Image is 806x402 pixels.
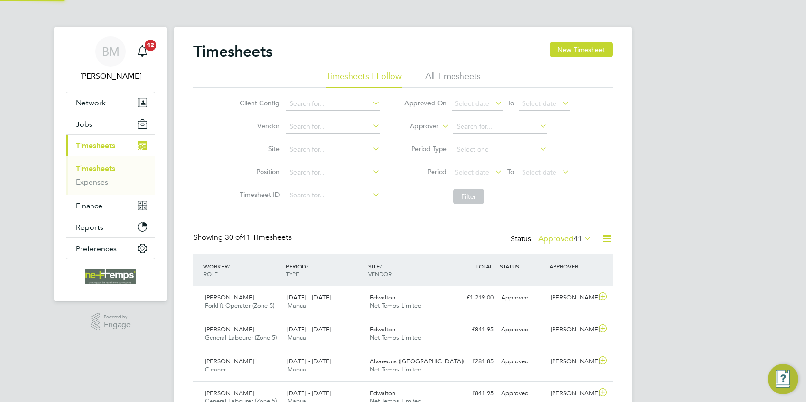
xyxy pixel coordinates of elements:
span: [PERSON_NAME] [205,325,254,333]
label: Approved On [404,99,447,107]
span: 12 [145,40,156,51]
span: / [228,262,230,270]
span: Cleaner [205,365,226,373]
div: Status [511,233,594,246]
label: Period Type [404,144,447,153]
span: Select date [455,168,489,176]
div: [PERSON_NAME] [547,386,596,402]
span: Manual [287,333,308,341]
span: Edwalton [370,293,395,301]
span: Preferences [76,244,117,253]
button: Preferences [66,238,155,259]
input: Search for... [286,166,380,179]
div: Approved [497,290,547,306]
label: Client Config [237,99,280,107]
span: Select date [522,168,556,176]
span: [PERSON_NAME] [205,357,254,365]
li: All Timesheets [425,71,481,88]
a: BM[PERSON_NAME] [66,36,155,82]
div: WORKER [201,258,283,282]
div: Timesheets [66,156,155,195]
img: net-temps-logo-retina.png [85,269,136,284]
div: Approved [497,354,547,370]
span: Engage [104,321,131,329]
button: Engage Resource Center [768,364,798,394]
h2: Timesheets [193,42,272,61]
span: / [306,262,308,270]
a: 12 [133,36,152,67]
a: Powered byEngage [91,313,131,331]
div: [PERSON_NAME] [547,322,596,338]
span: Brooke Morley [66,71,155,82]
span: Edwalton [370,325,395,333]
button: Timesheets [66,135,155,156]
button: New Timesheet [550,42,613,57]
nav: Main navigation [54,27,167,301]
input: Search for... [453,120,547,134]
span: Powered by [104,313,131,321]
span: Network [76,98,106,107]
span: Select date [522,99,556,108]
label: Approver [396,122,439,131]
div: Approved [497,322,547,338]
span: TOTAL [475,262,493,270]
span: TYPE [286,270,299,278]
input: Select one [453,143,547,156]
button: Network [66,92,155,113]
div: Approved [497,386,547,402]
button: Reports [66,216,155,237]
span: Net Temps Limited [370,333,422,341]
div: PERIOD [283,258,366,282]
label: Timesheet ID [237,190,280,199]
a: Go to home page [66,269,155,284]
span: Net Temps Limited [370,301,422,309]
label: Position [237,167,280,176]
span: [DATE] - [DATE] [287,325,331,333]
span: To [504,165,517,178]
span: Manual [287,301,308,309]
div: STATUS [497,258,547,275]
a: Timesheets [76,164,115,173]
input: Search for... [286,120,380,134]
span: 30 of [225,233,242,242]
span: BM [102,45,120,58]
span: / [380,262,382,270]
button: Filter [453,189,484,204]
a: Expenses [76,177,108,186]
div: Showing [193,233,293,243]
span: [DATE] - [DATE] [287,389,331,397]
span: 41 Timesheets [225,233,292,242]
div: £841.95 [448,322,497,338]
span: VENDOR [368,270,392,278]
li: Timesheets I Follow [326,71,402,88]
span: General Labourer (Zone 5) [205,333,277,341]
span: Edwalton [370,389,395,397]
input: Search for... [286,97,380,111]
span: ROLE [203,270,218,278]
span: [PERSON_NAME] [205,389,254,397]
span: Jobs [76,120,92,129]
span: Manual [287,365,308,373]
label: Approved [538,234,592,244]
span: [DATE] - [DATE] [287,293,331,301]
span: 41 [574,234,582,244]
button: Jobs [66,113,155,134]
span: Timesheets [76,141,115,150]
label: Site [237,144,280,153]
span: Finance [76,201,102,210]
div: [PERSON_NAME] [547,354,596,370]
span: Reports [76,223,103,232]
label: Period [404,167,447,176]
span: Forklift Operator (Zone 5) [205,301,274,309]
div: SITE [366,258,448,282]
div: APPROVER [547,258,596,275]
span: Select date [455,99,489,108]
input: Search for... [286,143,380,156]
div: £841.95 [448,386,497,402]
span: To [504,97,517,109]
label: Vendor [237,122,280,130]
div: [PERSON_NAME] [547,290,596,306]
span: [DATE] - [DATE] [287,357,331,365]
button: Finance [66,195,155,216]
input: Search for... [286,189,380,202]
